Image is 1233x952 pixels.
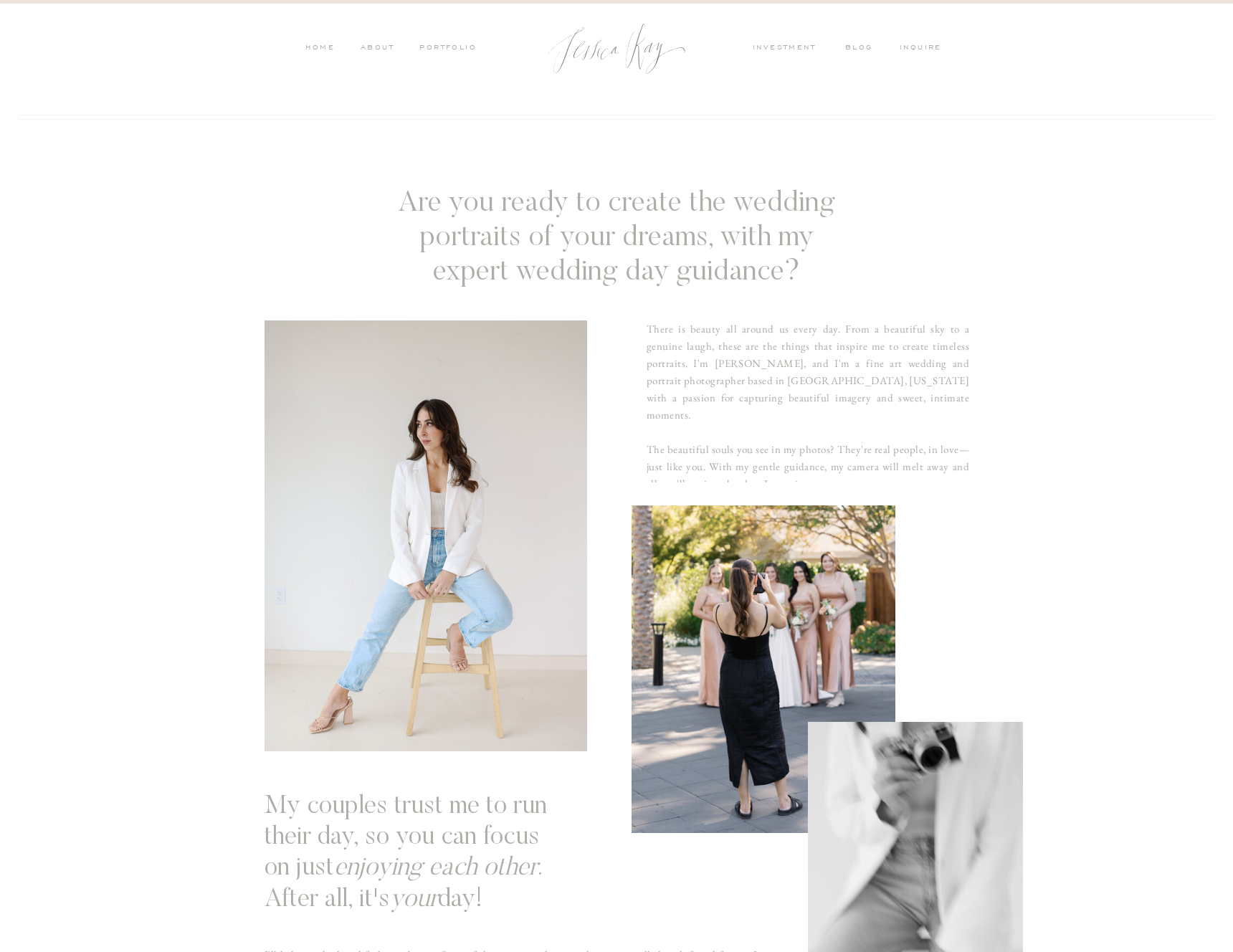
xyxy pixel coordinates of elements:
[417,42,477,55] a: PORTFOLIO
[386,187,847,291] h3: Are you ready to create the wedding portraits of your dreams, with my expert wedding day guidance?
[390,887,438,913] i: your
[334,856,538,882] i: enjoying each other
[305,42,335,55] a: HOME
[753,42,823,55] a: investment
[357,42,394,55] a: ABOUT
[647,320,969,482] h3: There is beauty all around us every day. From a beautiful sky to a genuine laugh, these are the t...
[265,792,563,914] h3: My couples trust me to run their day, so you can focus on just . After all, it's day!
[845,42,882,55] a: blog
[900,42,948,55] a: inquire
